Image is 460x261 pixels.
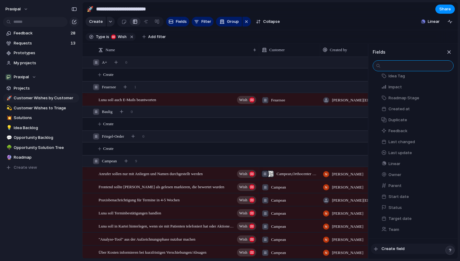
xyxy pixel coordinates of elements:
[125,59,127,65] span: 0
[379,148,454,158] button: Last update
[105,34,110,40] button: is
[237,235,256,243] button: Wish
[332,250,363,256] span: [PERSON_NAME]
[3,72,79,82] button: Praxipal
[419,17,442,26] button: Linear
[332,210,363,217] span: [PERSON_NAME]
[439,6,451,12] span: Share
[14,30,69,36] span: Feedback
[139,33,169,41] button: Add filter
[99,183,224,190] span: Frontend sollte [PERSON_NAME] als gelesen markieren, die bewertet wurden
[332,224,363,230] span: [PERSON_NAME]
[5,125,12,131] button: 💡
[379,170,454,180] button: Owner
[14,74,29,80] span: Praxipal
[332,184,363,190] span: [PERSON_NAME]
[237,249,256,256] button: Wish
[239,248,247,257] span: Wish
[5,154,12,160] button: 🔮
[389,95,419,101] span: Roadmap Stage
[3,93,79,103] a: 🚀Customer Wishes by Customer
[5,115,12,121] button: 💥
[96,34,105,40] span: Type
[103,146,113,152] span: Create
[14,115,77,121] span: Solutions
[3,84,79,93] a: Projects
[71,30,77,36] span: 28
[116,34,127,40] span: Wish
[99,209,161,216] span: Luna soll Terminbestätigungen handlen
[389,194,409,200] span: Start date
[237,209,256,217] button: Wish
[3,104,79,113] a: 💫Customer Wishes to Triage
[379,203,454,213] button: Status
[3,143,79,152] a: 🌳Opportunity Solution Tree
[3,123,79,132] div: 💡Idea Backlog
[102,59,107,65] span: A+
[389,172,401,178] span: Owner
[3,153,79,162] div: 🔮Roadmap
[269,47,285,53] span: Customer
[166,17,189,26] button: Fields
[239,183,247,191] span: Wish
[102,109,113,115] span: Baulig
[239,209,247,217] span: Wish
[239,196,247,204] span: Wish
[14,154,77,160] span: Roadmap
[71,40,77,46] span: 13
[135,158,137,164] span: 9
[239,222,247,231] span: Wish
[3,133,79,142] a: 💬Opportunity Backlog
[271,210,286,217] span: Campean
[6,144,11,151] div: 🌳
[3,113,79,122] div: 💥Solutions
[99,222,235,229] span: Luna soll in Kartei hinterlegen, wenn sie mit Patienten telefoniert hat oder Aktionen ausgeführt hat
[192,17,214,26] button: Filter
[277,171,317,177] span: Campean , Orthocenter [GEOGRAPHIC_DATA] , Hausschild
[110,34,128,40] button: Wish
[14,40,69,46] span: Requests
[14,95,77,101] span: Customer Wishes by Customer
[3,58,79,68] a: My projects
[89,69,377,81] button: Create
[332,197,378,203] span: [PERSON_NAME][EMAIL_ADDRESS][DOMAIN_NAME]
[6,104,11,111] div: 💫
[14,125,77,131] span: Idea Backlog
[85,17,106,26] button: Create
[6,134,11,141] div: 💬
[379,137,454,147] button: Last changed
[389,84,402,90] span: Impact
[271,224,286,230] span: Campean
[176,19,187,25] span: Fields
[271,184,286,190] span: Campean
[99,170,203,177] span: Anrufer sollen nur mit Anliegen und Namen durchgestellt werden
[6,124,11,131] div: 💡
[227,19,239,25] span: Group
[271,237,286,243] span: Campean
[389,216,412,222] span: Target date
[148,34,166,40] span: Add filter
[14,135,77,141] span: Opportunity Backlog
[3,4,31,14] button: praxipal
[389,106,410,112] span: Created at
[5,105,12,111] button: 💫
[389,150,412,156] span: Last update
[373,49,385,55] h3: Fields
[389,183,402,189] span: Parent
[6,154,11,161] div: 🔮
[5,6,21,12] span: praxipal
[6,95,11,102] div: 🚀
[99,235,195,242] span: "Analyse-Tool" aus der Aufzeichnungsphase nutzbar machen
[330,47,347,53] span: Created by
[389,205,402,211] span: Status
[102,133,124,139] span: Friegel-Oeder
[379,104,454,114] button: Created at
[14,50,77,56] span: Prototypes
[389,139,415,145] span: Last changed
[237,170,256,178] button: Wish
[14,164,37,171] span: Create view
[239,96,247,104] span: Wish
